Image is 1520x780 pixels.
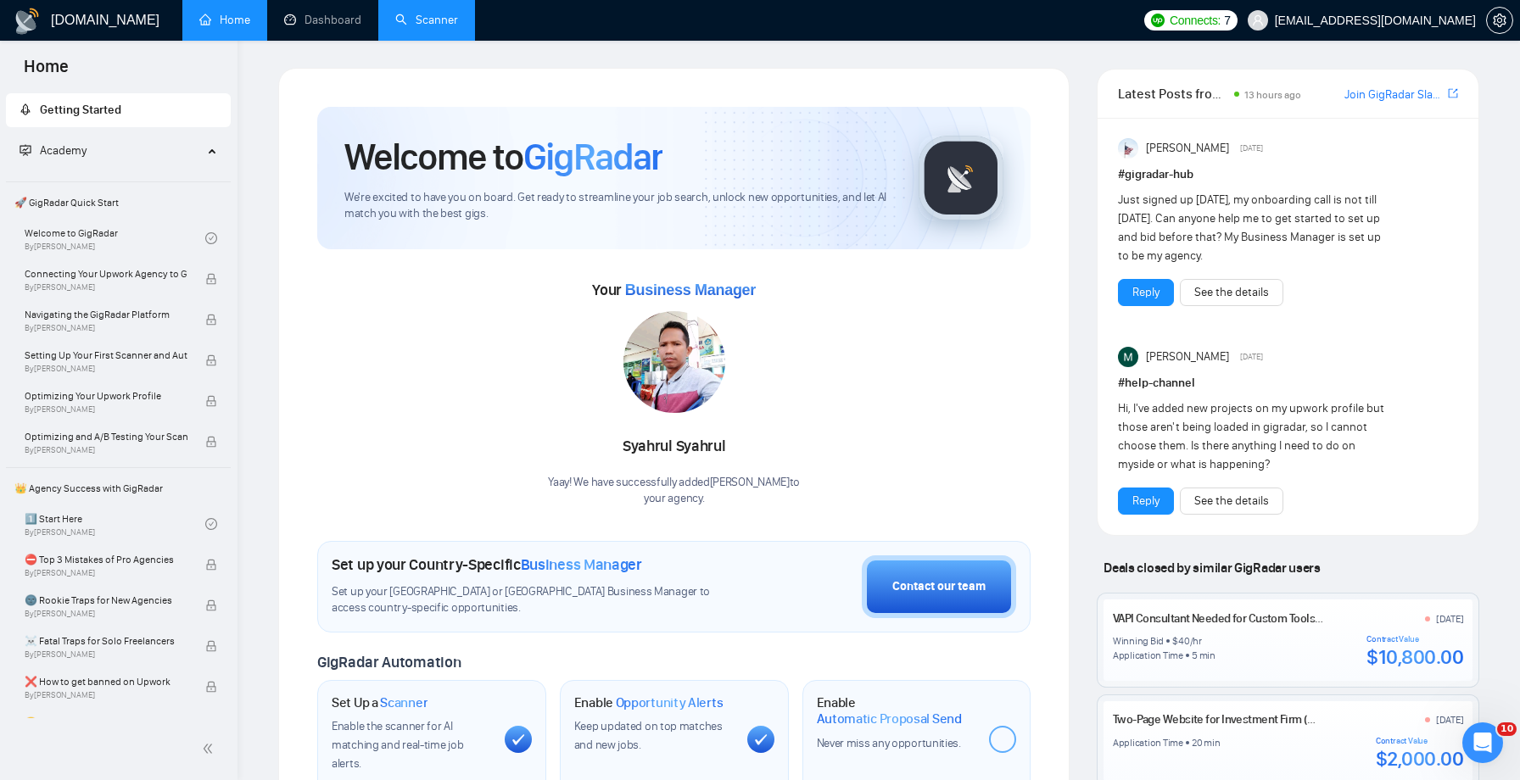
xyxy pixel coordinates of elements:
div: Yaay! We have successfully added [PERSON_NAME] to [548,475,800,507]
button: Reply [1118,487,1174,515]
span: rocket [20,103,31,115]
div: Contract Value [1376,736,1464,746]
div: /hr [1190,634,1202,648]
span: Latest Posts from the GigRadar Community [1118,83,1229,104]
span: Connecting Your Upwork Agency to GigRadar [25,265,187,282]
h1: # gigradar-hub [1118,165,1458,184]
button: Reply [1118,279,1174,306]
p: your agency . [548,491,800,507]
span: GigRadar [523,134,662,180]
h1: Set Up a [332,694,427,711]
div: 40 [1178,634,1190,648]
span: fund-projection-screen [20,144,31,156]
span: lock [205,273,217,285]
a: Join GigRadar Slack Community [1344,86,1445,104]
img: logo [14,8,41,35]
span: By [PERSON_NAME] [25,609,187,619]
iframe: Intercom live chat [1462,722,1503,763]
h1: Enable [817,694,976,727]
span: lock [205,395,217,407]
button: See the details [1180,279,1283,306]
span: Enable the scanner for AI matching and real-time job alerts. [332,719,463,771]
span: lock [205,681,217,693]
span: export [1448,86,1458,100]
div: Contract Value [1366,634,1463,644]
span: Navigating the GigRadar Platform [25,306,187,323]
a: export [1448,86,1458,102]
span: Home [10,54,82,90]
span: Business Manager [625,281,756,298]
span: GigRadar Automation [317,653,461,671]
span: By [PERSON_NAME] [25,649,187,660]
span: lock [205,559,217,571]
img: Milan Stojanovic [1118,347,1138,367]
span: check-circle [205,232,217,244]
a: See the details [1194,492,1269,510]
div: Contact our team [892,577,986,596]
span: 13 hours ago [1244,89,1301,101]
div: Hi, I've added new projects on my upwork profile but those aren't being loaded in gigradar, so I ... [1118,399,1390,474]
span: [DATE] [1240,349,1263,365]
span: Your [592,281,756,299]
div: Winning Bid [1113,634,1164,648]
button: See the details [1180,487,1283,515]
a: Two-Page Website for Investment Firm (Webflow/Squarespace, Phase 1 in 48 Hours) [1113,712,1520,727]
img: upwork-logo.png [1151,14,1165,27]
span: Optimizing and A/B Testing Your Scanner for Better Results [25,428,187,445]
div: 5 min [1192,649,1215,662]
a: Reply [1132,283,1160,302]
h1: Set up your Country-Specific [332,555,642,574]
span: By [PERSON_NAME] [25,282,187,292]
span: lock [205,436,217,448]
span: [PERSON_NAME] [1146,348,1229,366]
a: Reply [1132,492,1160,510]
a: 1️⃣ Start HereBy[PERSON_NAME] [25,505,205,543]
span: Connects: [1170,11,1221,30]
a: dashboardDashboard [284,13,361,27]
span: Scanner [380,694,427,711]
div: $10,800.00 [1366,644,1463,670]
span: Business Manager [521,555,642,574]
span: ❌ How to get banned on Upwork [25,673,187,690]
span: By [PERSON_NAME] [25,445,187,455]
span: setting [1487,14,1512,27]
h1: Enable [574,694,724,711]
span: check-circle [205,518,217,530]
span: Opportunity Alerts [616,694,724,711]
span: [DATE] [1240,141,1263,156]
span: 🚀 GigRadar Quick Start [8,186,229,220]
div: Just signed up [DATE], my onboarding call is not till [DATE]. Can anyone help me to get started t... [1118,191,1390,265]
span: lock [205,354,217,366]
div: Application Time [1113,649,1183,662]
div: Syahrul Syahrul [548,432,800,461]
h1: # help-channel [1118,374,1458,393]
li: Getting Started [6,93,231,127]
span: Academy [20,143,87,158]
span: lock [205,599,217,611]
span: Getting Started [40,103,121,117]
a: searchScanner [395,13,458,27]
span: user [1252,14,1264,26]
span: Setting Up Your First Scanner and Auto-Bidder [25,347,187,364]
span: ☠️ Fatal Traps for Solo Freelancers [25,632,187,649]
span: 10 [1497,722,1517,736]
a: homeHome [199,13,250,27]
span: 🌚 Rookie Traps for New Agencies [25,592,187,609]
a: setting [1486,14,1513,27]
div: 20 min [1192,736,1221,749]
span: Automatic Proposal Send [817,710,962,727]
span: lock [205,314,217,326]
span: [PERSON_NAME] [1146,139,1229,158]
span: By [PERSON_NAME] [25,404,187,415]
div: $ [1172,634,1178,648]
div: [DATE] [1436,612,1464,626]
span: Set up your [GEOGRAPHIC_DATA] or [GEOGRAPHIC_DATA] Business Manager to access country-specific op... [332,584,742,616]
span: Optimizing Your Upwork Profile [25,387,187,404]
button: Contact our team [862,555,1016,618]
span: ⛔ Top 3 Mistakes of Pro Agencies [25,551,187,568]
div: Application Time [1113,736,1183,749]
span: Academy [40,143,87,158]
img: Anisuzzaman Khan [1118,138,1138,159]
span: double-left [202,740,219,757]
span: Never miss any opportunities. [817,736,961,750]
